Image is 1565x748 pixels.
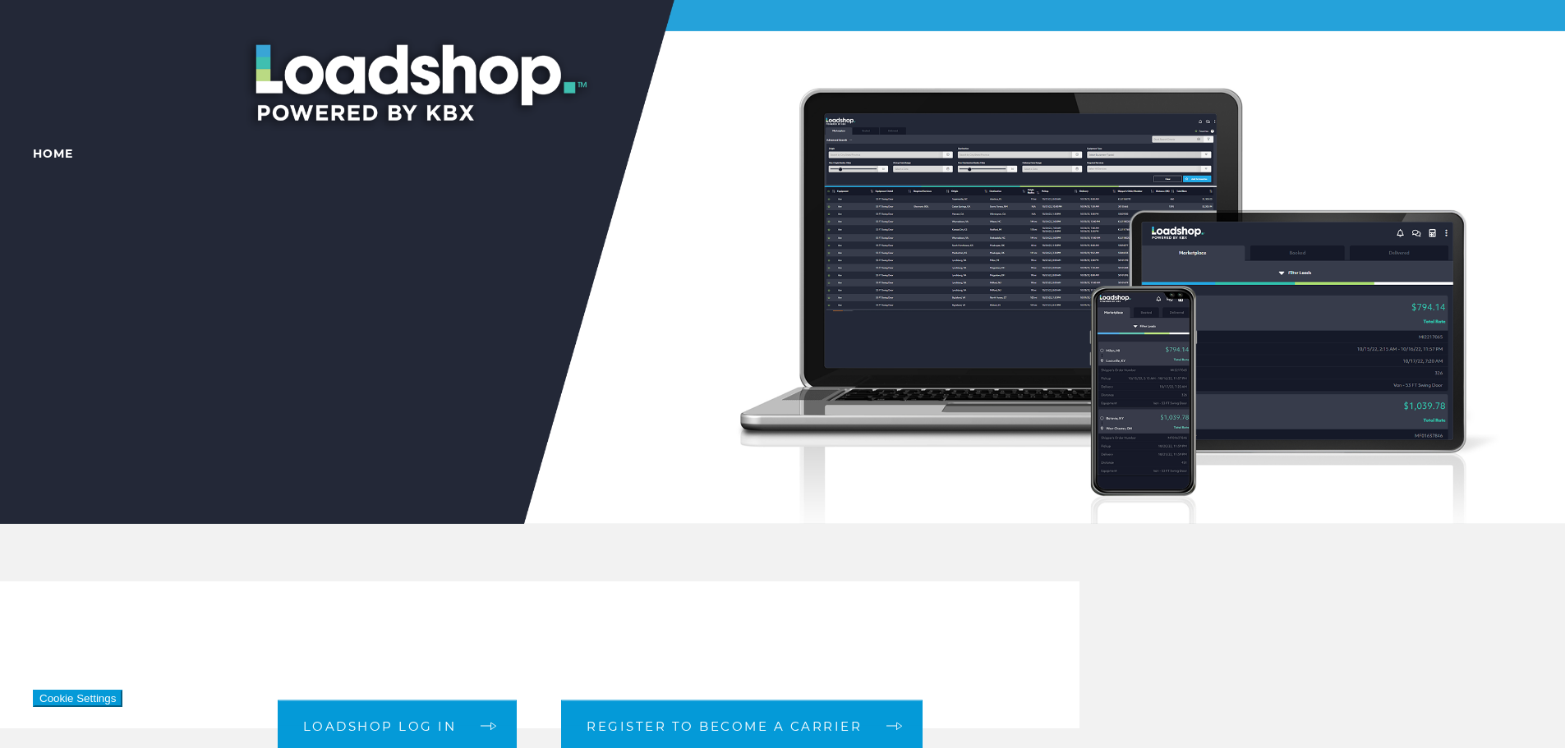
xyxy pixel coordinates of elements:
button: Cookie Settings [33,690,122,707]
span: Register to become a carrier [587,720,862,732]
a: Home [33,146,73,161]
span: Loadshop log in [303,720,457,732]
